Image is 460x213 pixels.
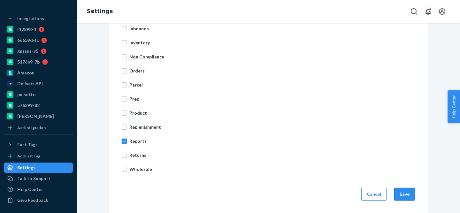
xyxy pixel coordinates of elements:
[129,26,415,32] p: Inbounds
[4,24,73,34] a: f12898-4
[4,124,73,132] a: Add Integration
[129,40,415,46] p: Inventory
[4,79,73,89] a: Deliverr API
[4,152,73,160] a: Add Fast Tag
[122,153,127,158] input: Returns
[129,152,415,158] p: Returns
[361,188,387,201] button: Cancel
[17,164,35,171] div: Settings
[4,57,73,67] a: 5176b9-7b
[4,184,73,194] a: Help Center
[129,54,415,60] p: Non Compliance
[394,188,415,201] button: Save
[17,59,40,65] div: 5176b9-7b
[17,153,40,159] div: Add Fast Tag
[129,166,415,172] p: Wholesale
[17,80,43,87] div: Deliverr API
[82,2,118,21] ol: breadcrumbs
[122,40,127,45] input: Inventory
[17,197,48,203] div: Give Feedback
[129,82,415,88] p: Parcel
[129,138,415,144] p: Reports
[17,37,39,43] div: 6e639d-fc
[17,113,54,119] div: [PERSON_NAME]
[4,35,73,45] a: 6e639d-fc
[4,163,73,173] a: Settings
[4,13,73,24] button: Integrations
[122,139,127,144] input: Reports
[4,68,73,78] a: Amazon
[122,110,127,116] input: Product
[17,175,50,182] div: Talk to Support
[129,124,415,130] p: Replenishment
[4,100,73,110] a: a76299-82
[17,70,34,76] div: Amazon
[122,68,127,73] input: Orders
[17,48,38,54] div: gnzsuz-v5
[4,89,73,100] a: pulsetto
[4,140,73,150] button: Fast Tags
[122,96,127,102] input: Prep
[448,90,460,123] button: Help Center
[422,5,434,18] button: Open notifications
[129,96,415,102] p: Prep
[17,91,36,98] div: pulsetto
[436,5,448,18] button: Open account menu
[17,15,44,22] div: Integrations
[408,5,420,18] button: Open Search Box
[4,46,73,56] a: gnzsuz-v5
[17,125,46,130] div: Add Integration
[17,102,40,109] div: a76299-82
[4,195,73,205] button: Give Feedback
[17,186,43,193] div: Help Center
[4,173,73,184] a: Talk to Support
[129,110,415,116] p: Product
[122,26,127,31] input: Inbounds
[4,111,73,121] a: [PERSON_NAME]
[87,8,113,15] a: Settings
[129,68,415,74] p: Orders
[122,82,127,87] input: Parcel
[122,54,127,59] input: Non Compliance
[122,125,127,130] input: Replenishment
[17,26,36,33] div: f12898-4
[122,167,127,172] input: Wholesale
[17,141,38,148] div: Fast Tags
